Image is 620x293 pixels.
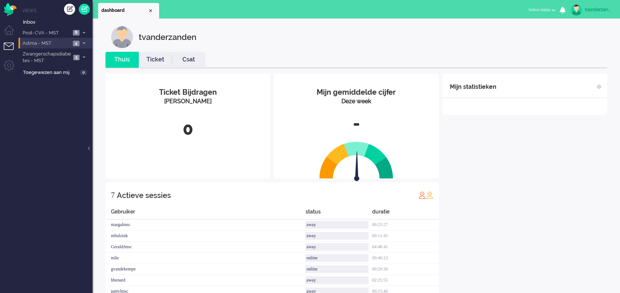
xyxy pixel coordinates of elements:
[139,52,172,68] li: Ticket
[341,151,373,183] img: arrow.svg
[105,52,139,68] li: Thuis
[372,230,439,242] div: 00:12:45
[524,2,560,18] li: Select status
[4,60,20,77] li: Admin menu
[21,51,71,64] span: Zwangerschapsdiabetes - MST
[111,26,133,48] img: customer.svg
[528,7,550,12] span: Select status
[148,8,154,14] div: Close tab
[305,265,368,273] div: online
[98,3,159,18] li: Dashboard
[372,275,439,286] div: 02:25:55
[23,69,78,76] span: Toegewezen aan mij
[450,80,496,94] div: Mijn statistieken
[80,70,87,75] span: 0
[105,219,305,230] div: margalmsc
[571,4,582,16] img: avatar
[418,191,426,199] img: profile_red.svg
[426,191,433,199] img: profile_orange.svg
[101,7,148,14] span: dashboard
[21,40,71,47] span: Astma - MST
[105,242,305,253] div: GeraldJmsc
[372,219,439,230] div: 00:25:27
[22,7,92,14] li: Views
[23,19,92,26] span: Inbox
[372,264,439,275] div: 00:20:30
[105,275,305,286] div: hbenard
[21,30,71,37] span: Post-CVA - MST
[111,188,115,202] div: 7
[372,208,439,219] div: duratie
[305,276,368,284] div: away
[79,4,90,15] a: Quick Ticket
[172,52,205,68] li: Csat
[279,87,433,98] div: Mijn gemiddelde cijfer
[305,221,368,229] div: away
[139,55,172,64] a: Ticket
[4,43,20,59] li: Tickets menu
[372,242,439,253] div: 04:48:41
[319,141,393,179] img: semi_circle.svg
[4,25,20,42] li: Dashboard menu
[21,18,92,26] a: Inbox
[73,30,80,36] span: 8
[64,4,75,15] div: Creëer ticket
[305,232,368,240] div: away
[105,264,305,275] div: gvandekempe
[305,254,368,262] div: online
[279,97,433,106] div: Deze week
[305,208,372,219] div: status
[372,253,439,264] div: 00:40:23
[172,55,205,64] a: Csat
[4,3,17,16] img: flow_omnibird.svg
[117,188,171,203] div: Actieve sessies
[524,4,560,15] button: Select status
[73,41,80,46] span: 4
[105,208,305,219] div: Gebruiker
[105,253,305,264] div: mlie
[21,68,92,76] a: Toegewezen aan mij 0
[111,117,264,141] div: 0
[111,97,264,106] div: [PERSON_NAME]
[105,230,305,242] div: mhulzink
[585,6,613,13] div: tvanderzanden
[73,55,80,60] span: 5
[4,5,17,10] a: Omnidesk
[305,243,368,251] div: away
[111,87,264,98] div: Ticket Bijdragen
[139,26,196,48] div: tvanderzanden
[569,4,613,16] a: tvanderzanden
[279,111,433,136] div: -
[105,55,139,64] a: Thuis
